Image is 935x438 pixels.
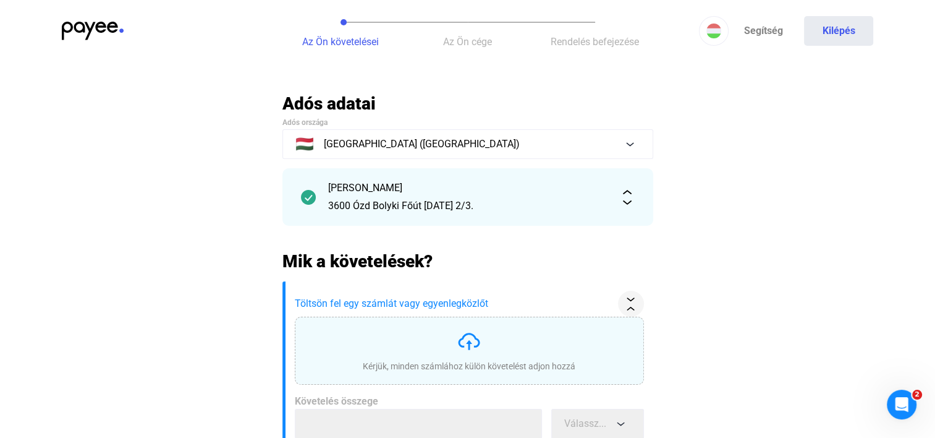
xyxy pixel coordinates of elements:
[804,16,873,46] button: Kilépés
[328,181,607,195] div: [PERSON_NAME]
[618,291,644,317] button: collapse
[564,418,606,429] span: Válassz...
[295,296,613,311] span: Töltsön fel egy számlát vagy egyenlegközlőt
[282,251,653,272] h2: Mik a követelések?
[282,118,328,127] span: Adós országa
[302,36,379,48] span: Az Ön követelései
[887,390,916,419] iframe: Intercom live chat
[282,93,653,114] h2: Adós adatai
[729,16,798,46] a: Segítség
[295,395,378,407] span: Követelés összege
[301,190,316,205] img: checkmark-darker-green-circle
[363,360,575,372] div: Kérjük, minden számlához külön követelést adjon hozzá
[551,36,639,48] span: Rendelés befejezése
[324,137,520,152] span: [GEOGRAPHIC_DATA] ([GEOGRAPHIC_DATA])
[620,190,635,205] img: expand
[624,298,637,311] img: collapse
[912,390,922,400] span: 2
[62,22,124,40] img: payee-logo
[328,199,607,213] div: 3600 Ózd Bolyki Főút [DATE] 2/3.
[295,137,314,152] span: 🇭🇺
[457,329,481,354] img: upload-cloud
[282,129,653,159] button: 🇭🇺[GEOGRAPHIC_DATA] ([GEOGRAPHIC_DATA])
[699,16,729,46] button: HU
[706,24,721,38] img: HU
[443,36,492,48] span: Az Ön cége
